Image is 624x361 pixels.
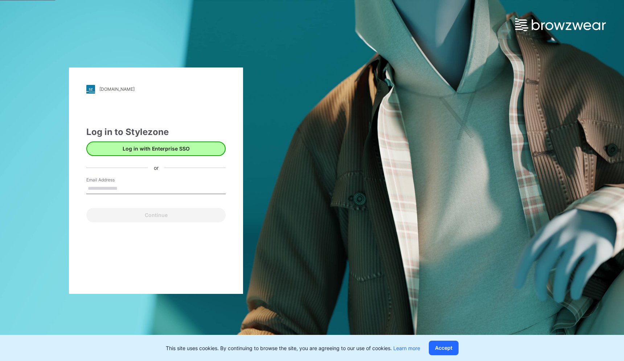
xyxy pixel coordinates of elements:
a: [DOMAIN_NAME] [86,85,226,94]
div: Log in to Stylezone [86,126,226,139]
div: or [148,164,164,172]
img: browzwear-logo.e42bd6dac1945053ebaf764b6aa21510.svg [515,18,606,31]
div: [DOMAIN_NAME] [99,86,135,92]
button: Accept [429,341,459,355]
p: This site uses cookies. By continuing to browse the site, you are agreeing to our use of cookies. [166,344,420,352]
img: stylezone-logo.562084cfcfab977791bfbf7441f1a819.svg [86,85,95,94]
button: Log in with Enterprise SSO [86,141,226,156]
a: Learn more [393,345,420,351]
label: Email Address [86,177,137,183]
